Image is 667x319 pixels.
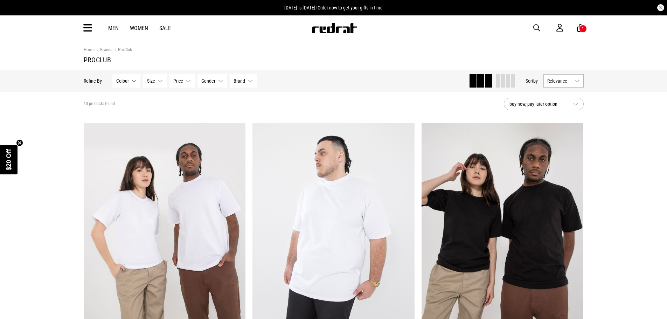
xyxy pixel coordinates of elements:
button: Close teaser [16,139,23,146]
span: $20 Off [5,149,12,170]
span: by [533,78,538,84]
span: [DATE] is [DATE]! Order now to get your gifts in time [284,5,383,11]
span: 10 products found [84,101,115,107]
span: Colour [116,78,129,84]
span: Gender [201,78,215,84]
button: buy now, pay later option [504,98,584,110]
span: Brand [234,78,245,84]
span: Relevance [547,78,572,84]
a: Sale [159,25,171,32]
p: Refine By [84,78,102,84]
button: Gender [197,74,227,88]
span: buy now, pay later option [509,100,568,108]
h1: ProClub [84,56,584,64]
button: Brand [230,74,257,88]
a: ProClub [112,47,132,54]
a: Women [130,25,148,32]
a: Men [108,25,119,32]
button: Relevance [543,74,584,88]
button: Size [143,74,167,88]
span: Price [173,78,183,84]
button: Colour [112,74,140,88]
a: 1 [577,25,584,32]
a: Brands [95,47,112,54]
div: 1 [582,26,584,31]
img: Redrat logo [311,23,357,33]
button: Price [169,74,195,88]
button: Sortby [526,77,538,85]
a: Home [84,47,95,52]
span: Size [147,78,155,84]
